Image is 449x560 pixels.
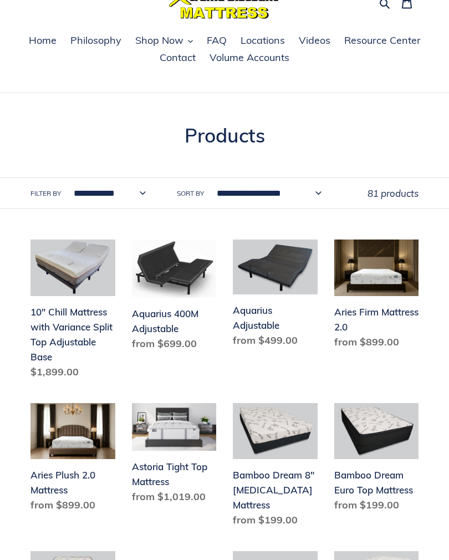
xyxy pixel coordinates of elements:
span: Locations [241,34,285,47]
a: 10" Chill Mattress with Variance Split Top Adjustable Base [30,240,115,384]
span: Videos [299,34,330,47]
a: FAQ [201,33,232,49]
label: Filter by [30,189,61,198]
a: Aquarius 400M Adjustable [132,240,217,355]
a: Aries Firm Mattress 2.0 [334,240,419,354]
a: Bamboo Dream Euro Top Mattress [334,403,419,517]
button: Shop Now [130,33,198,49]
a: Locations [235,33,290,49]
span: FAQ [207,34,227,47]
a: Philosophy [65,33,127,49]
span: Philosophy [70,34,121,47]
a: Astoria Tight Top Mattress [132,403,217,508]
span: Volume Accounts [210,51,289,64]
span: Resource Center [344,34,421,47]
a: Resource Center [339,33,426,49]
span: Products [185,123,265,147]
span: 81 products [368,187,419,199]
a: Contact [154,50,201,67]
a: Volume Accounts [204,50,295,67]
a: Home [23,33,62,49]
a: Videos [293,33,336,49]
span: Home [29,34,57,47]
label: Sort by [177,189,204,198]
a: Aquarius Adjustable [233,240,318,352]
a: Bamboo Dream 8" Memory Foam Mattress [233,403,318,532]
a: Aries Plush 2.0 Mattress [30,403,115,517]
span: Shop Now [135,34,183,47]
span: Contact [160,51,196,64]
